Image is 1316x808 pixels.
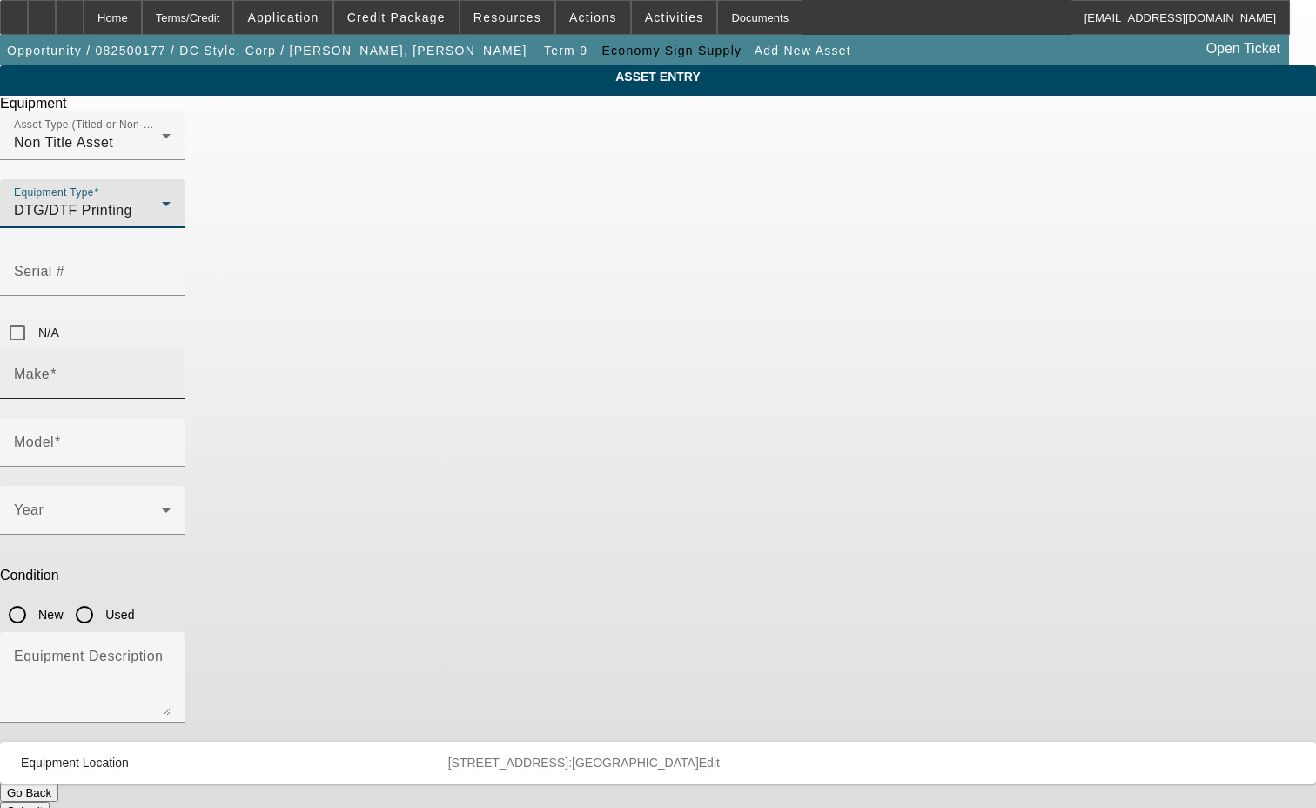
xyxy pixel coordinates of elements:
span: Credit Package [347,10,446,24]
span: ASSET ENTRY [13,70,1303,84]
span: Actions [569,10,617,24]
button: Actions [556,1,630,34]
mat-label: Year [14,502,44,517]
button: Credit Package [334,1,459,34]
label: N/A [35,324,59,341]
mat-label: Equipment Type [14,187,94,199]
mat-label: Make [14,367,50,381]
span: Non Title Asset [14,135,113,150]
label: Used [102,606,135,623]
mat-label: Model [14,434,54,449]
span: Opportunity / 082500177 / DC Style, Corp / [PERSON_NAME], [PERSON_NAME] [7,44,527,57]
span: Term 9 [544,44,587,57]
span: Resources [473,10,541,24]
span: DTG/DTF Printing [14,203,132,218]
button: Term 9 [538,35,594,66]
button: Activities [632,1,717,34]
mat-label: Serial # [14,264,64,279]
mat-label: Asset Type (Titled or Non-Titled) [14,119,174,131]
span: Activities [645,10,704,24]
button: Add New Asset [750,35,856,66]
button: Economy Sign Supply [598,35,747,66]
span: Equipment Location [21,756,129,770]
span: Edit [699,756,720,770]
span: Economy Sign Supply [602,44,742,57]
span: [STREET_ADDRESS]:[GEOGRAPHIC_DATA] [448,756,699,770]
button: Resources [460,1,554,34]
a: Open Ticket [1199,34,1287,64]
span: Add New Asset [755,44,851,57]
label: New [35,606,64,623]
button: Application [234,1,332,34]
span: Application [247,10,319,24]
mat-label: Equipment Description [14,649,163,663]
